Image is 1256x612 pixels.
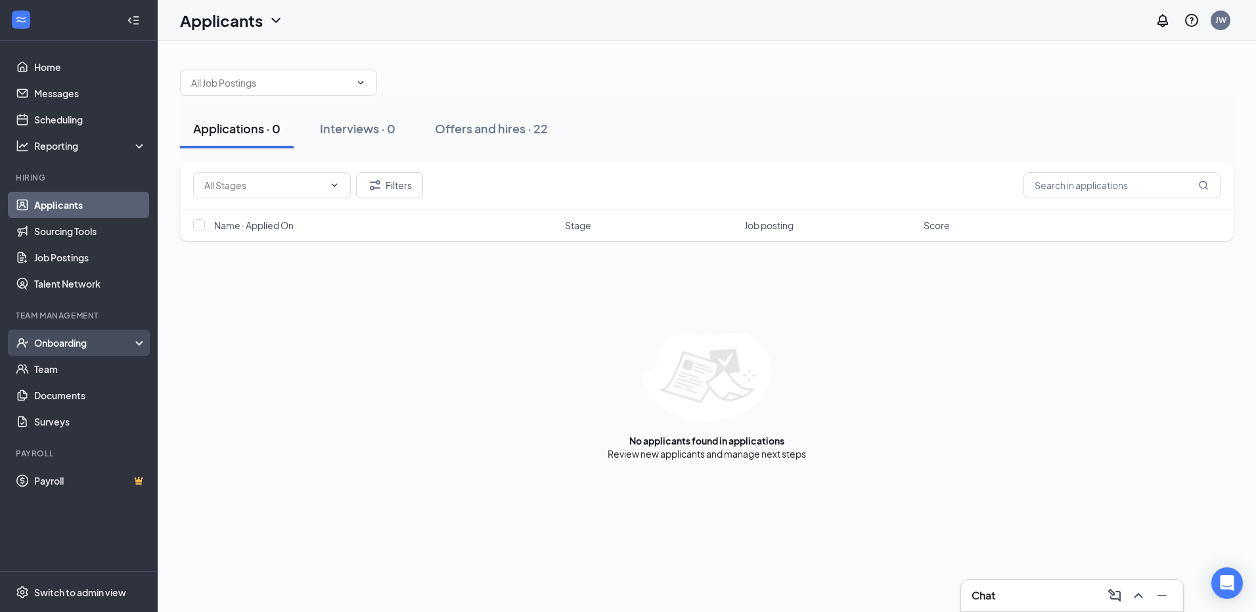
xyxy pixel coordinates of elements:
span: Name · Applied On [214,219,294,232]
div: JW [1215,14,1226,26]
svg: ChevronDown [268,12,284,28]
a: Scheduling [34,106,146,133]
svg: Notifications [1155,12,1171,28]
div: Applications · 0 [193,120,280,137]
h1: Applicants [180,9,263,32]
span: Score [924,219,950,232]
button: Filter Filters [356,172,423,198]
div: Payroll [16,448,144,459]
svg: Settings [16,586,29,599]
svg: Analysis [16,139,29,152]
svg: WorkstreamLogo [14,13,28,26]
button: ChevronUp [1128,585,1149,606]
svg: MagnifyingGlass [1198,180,1209,190]
svg: ChevronUp [1131,588,1146,603]
div: Team Management [16,310,144,321]
a: Team [34,356,146,382]
a: Job Postings [34,244,146,271]
div: Reporting [34,139,147,152]
a: Home [34,54,146,80]
span: Job posting [744,219,794,232]
img: empty-state [643,333,771,421]
a: PayrollCrown [34,468,146,494]
h3: Chat [972,588,995,603]
button: ComposeMessage [1104,585,1125,606]
button: Minimize [1152,585,1173,606]
a: Surveys [34,408,146,435]
span: Stage [565,219,591,232]
div: Open Intercom Messenger [1211,567,1243,599]
div: Interviews · 0 [320,120,395,137]
svg: ChevronDown [355,77,366,88]
input: All Stages [204,178,324,192]
input: Search in applications [1023,172,1221,198]
svg: Filter [367,177,383,193]
a: Applicants [34,192,146,218]
div: No applicants found in applications [629,434,784,447]
svg: ChevronDown [329,180,340,190]
div: Onboarding [34,336,135,349]
input: All Job Postings [191,76,350,90]
div: Offers and hires · 22 [435,120,548,137]
div: Switch to admin view [34,586,126,599]
div: Review new applicants and manage next steps [608,447,806,460]
a: Messages [34,80,146,106]
svg: ComposeMessage [1107,588,1123,603]
a: Documents [34,382,146,408]
svg: QuestionInfo [1184,12,1200,28]
svg: Collapse [127,14,140,27]
a: Sourcing Tools [34,218,146,244]
a: Talent Network [34,271,146,297]
svg: UserCheck [16,336,29,349]
svg: Minimize [1154,588,1170,603]
div: Hiring [16,172,144,183]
